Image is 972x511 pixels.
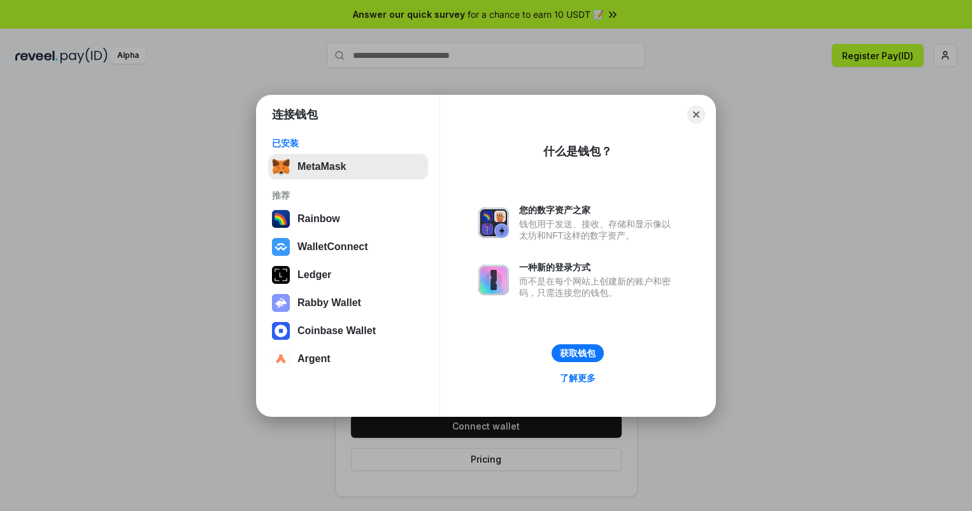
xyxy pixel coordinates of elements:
div: 推荐 [272,190,424,201]
button: Rainbow [268,206,428,232]
div: Ledger [297,269,331,281]
div: 了解更多 [560,372,596,384]
div: MetaMask [297,161,346,172]
button: MetaMask [268,154,428,179]
img: svg+xml,%3Csvg%20width%3D%2228%22%20height%3D%2228%22%20viewBox%3D%220%200%2028%2028%22%20fill%3D... [272,322,290,340]
button: Rabby Wallet [268,290,428,316]
img: svg+xml,%3Csvg%20xmlns%3D%22http%3A%2F%2Fwww.w3.org%2F2000%2Fsvg%22%20fill%3D%22none%22%20viewBox... [478,265,509,295]
div: Coinbase Wallet [297,325,376,337]
div: 而不是在每个网站上创建新的账户和密码，只需连接您的钱包。 [519,276,677,298]
div: Rainbow [297,213,340,225]
div: WalletConnect [297,241,368,253]
img: svg+xml,%3Csvg%20width%3D%2228%22%20height%3D%2228%22%20viewBox%3D%220%200%2028%2028%22%20fill%3D... [272,350,290,368]
button: WalletConnect [268,234,428,260]
img: svg+xml,%3Csvg%20width%3D%2228%22%20height%3D%2228%22%20viewBox%3D%220%200%2028%2028%22%20fill%3D... [272,238,290,256]
div: 已安装 [272,137,424,149]
button: Close [687,106,705,123]
img: svg+xml,%3Csvg%20fill%3D%22none%22%20height%3D%2233%22%20viewBox%3D%220%200%2035%2033%22%20width%... [272,158,290,176]
button: 获取钱包 [552,344,604,362]
button: Argent [268,346,428,372]
div: Rabby Wallet [297,297,361,309]
div: 一种新的登录方式 [519,262,677,273]
div: 什么是钱包？ [543,144,612,159]
button: Coinbase Wallet [268,318,428,344]
img: svg+xml,%3Csvg%20xmlns%3D%22http%3A%2F%2Fwww.w3.org%2F2000%2Fsvg%22%20fill%3D%22none%22%20viewBox... [478,207,509,238]
div: Argent [297,353,331,365]
a: 了解更多 [552,370,603,386]
button: Ledger [268,262,428,288]
div: 钱包用于发送、接收、存储和显示像以太坊和NFT这样的数字资产。 [519,218,677,241]
img: svg+xml,%3Csvg%20width%3D%22120%22%20height%3D%22120%22%20viewBox%3D%220%200%20120%20120%22%20fil... [272,210,290,228]
img: svg+xml,%3Csvg%20xmlns%3D%22http%3A%2F%2Fwww.w3.org%2F2000%2Fsvg%22%20width%3D%2228%22%20height%3... [272,266,290,284]
div: 您的数字资产之家 [519,204,677,216]
h1: 连接钱包 [272,107,318,122]
img: svg+xml,%3Csvg%20xmlns%3D%22http%3A%2F%2Fwww.w3.org%2F2000%2Fsvg%22%20fill%3D%22none%22%20viewBox... [272,294,290,312]
div: 获取钱包 [560,347,596,359]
